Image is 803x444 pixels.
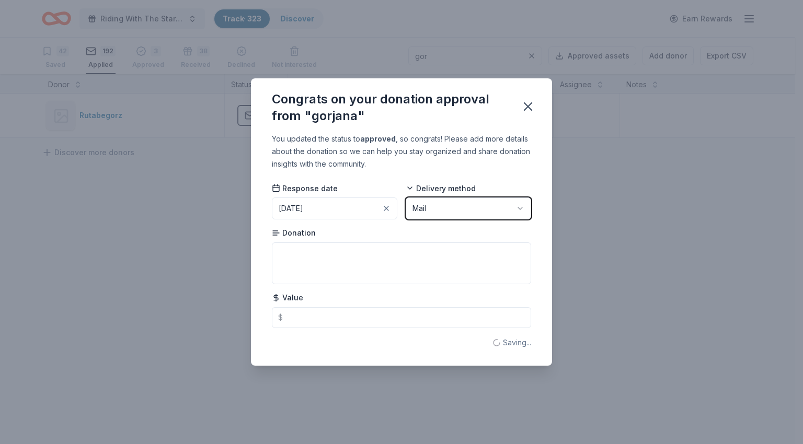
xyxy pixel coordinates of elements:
[272,183,338,194] span: Response date
[272,91,508,124] div: Congrats on your donation approval from "gorjana"
[272,228,316,238] span: Donation
[272,133,531,170] div: You updated the status to , so congrats! Please add more details about the donation so we can hel...
[272,197,397,219] button: [DATE]
[406,183,476,194] span: Delivery method
[360,134,396,143] b: approved
[272,293,303,303] span: Value
[279,202,303,215] div: [DATE]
